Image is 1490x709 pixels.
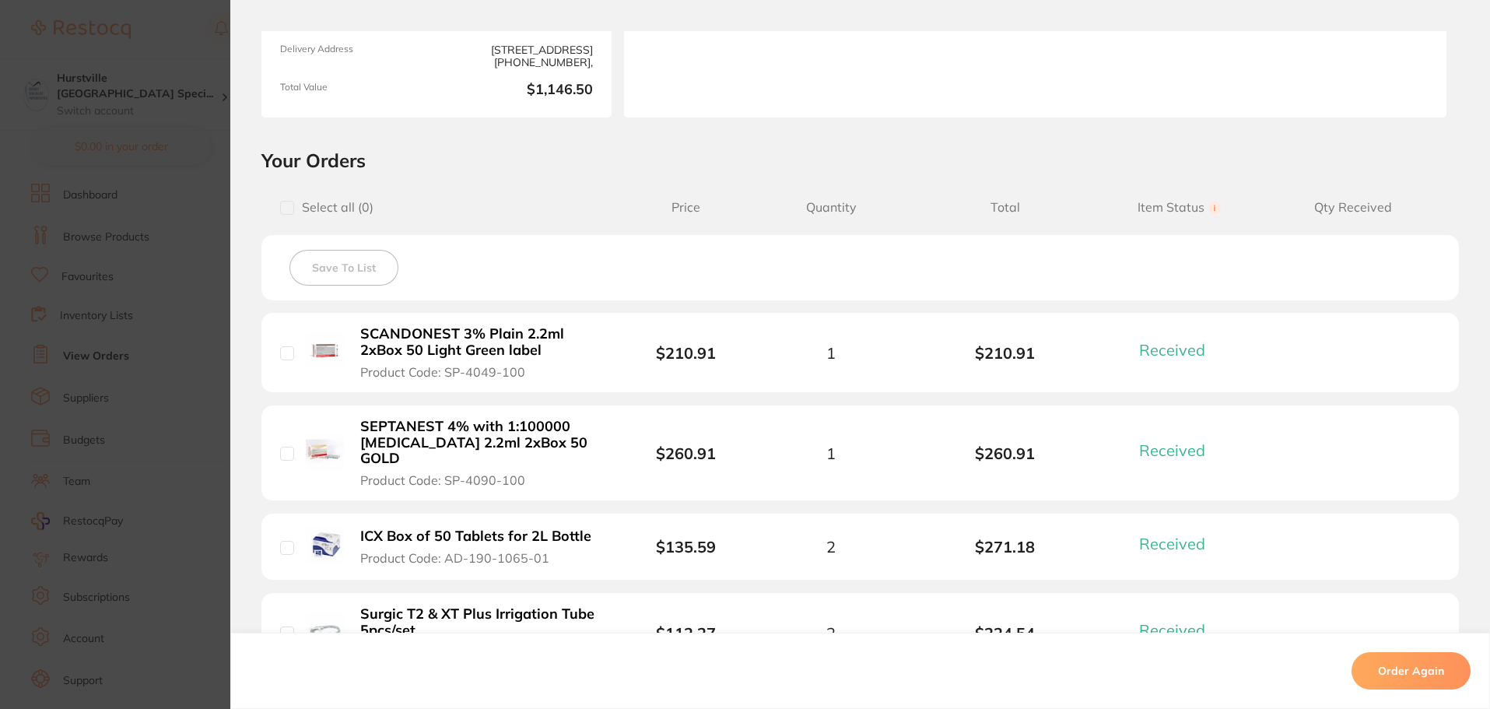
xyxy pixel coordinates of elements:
[261,149,1459,172] h2: Your Orders
[1139,534,1205,553] span: Received
[306,526,344,564] img: ICX Box of 50 Tablets for 2L Bottle
[1139,440,1205,460] span: Received
[360,606,601,638] b: Surgic T2 & XT Plus Irrigation Tube 5pcs/set
[306,433,344,471] img: SEPTANEST 4% with 1:100000 adrenalin 2.2ml 2xBox 50 GOLD
[1134,534,1224,553] button: Received
[656,444,716,463] b: $260.91
[1092,200,1267,215] span: Item Status
[360,326,601,358] b: SCANDONEST 3% Plain 2.2ml 2xBox 50 Light Green label
[360,551,549,565] span: Product Code: AD-190-1065-01
[1134,340,1224,360] button: Received
[289,250,398,286] button: Save To List
[306,332,344,370] img: SCANDONEST 3% Plain 2.2ml 2xBox 50 Light Green label
[1139,620,1205,640] span: Received
[280,82,430,99] span: Total Value
[826,538,836,556] span: 2
[306,612,344,651] img: Surgic T2 & XT Plus Irrigation Tube 5pcs/set
[918,444,1092,462] b: $260.91
[356,605,605,660] button: Surgic T2 & XT Plus Irrigation Tube 5pcs/set Product Code: NK-Y900-113
[443,82,593,99] b: $1,146.50
[356,418,605,488] button: SEPTANEST 4% with 1:100000 [MEDICAL_DATA] 2.2ml 2xBox 50 GOLD Product Code: SP-4090-100
[656,623,716,643] b: $112.27
[280,44,430,69] span: Delivery Address
[360,473,525,487] span: Product Code: SP-4090-100
[826,344,836,362] span: 1
[1352,652,1471,690] button: Order Again
[443,44,593,69] span: [STREET_ADDRESS][PHONE_NUMBER],
[918,200,1092,215] span: Total
[360,365,525,379] span: Product Code: SP-4049-100
[826,624,836,642] span: 2
[656,537,716,556] b: $135.59
[656,343,716,363] b: $210.91
[356,528,605,566] button: ICX Box of 50 Tablets for 2L Bottle Product Code: AD-190-1065-01
[1134,440,1224,460] button: Received
[1139,340,1205,360] span: Received
[360,419,601,467] b: SEPTANEST 4% with 1:100000 [MEDICAL_DATA] 2.2ml 2xBox 50 GOLD
[744,200,918,215] span: Quantity
[918,538,1092,556] b: $271.18
[628,200,744,215] span: Price
[360,528,591,545] b: ICX Box of 50 Tablets for 2L Bottle
[826,444,836,462] span: 1
[1134,620,1224,640] button: Received
[356,325,605,380] button: SCANDONEST 3% Plain 2.2ml 2xBox 50 Light Green label Product Code: SP-4049-100
[918,344,1092,362] b: $210.91
[1266,200,1440,215] span: Qty Received
[918,624,1092,642] b: $224.54
[294,200,373,215] span: Select all ( 0 )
